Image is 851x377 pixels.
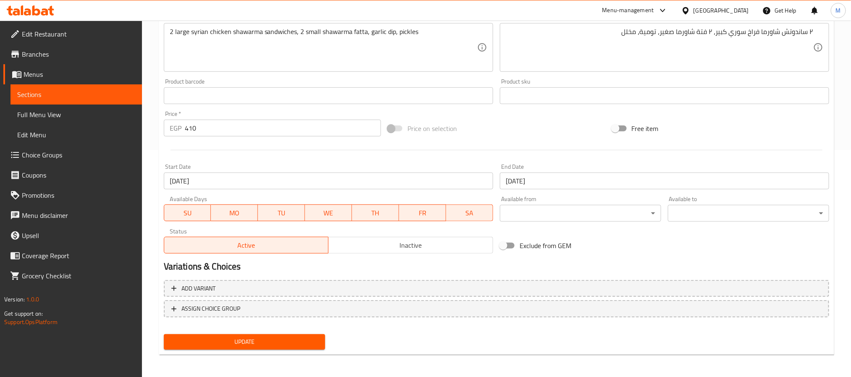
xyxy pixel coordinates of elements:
[305,204,352,221] button: WE
[308,207,349,219] span: WE
[164,334,325,350] button: Update
[22,29,135,39] span: Edit Restaurant
[3,266,142,286] a: Grocery Checklist
[500,205,661,222] div: ​
[258,204,305,221] button: TU
[4,308,43,319] span: Get support on:
[170,123,181,133] p: EGP
[164,87,493,104] input: Please enter product barcode
[3,205,142,225] a: Menu disclaimer
[3,165,142,185] a: Coupons
[261,207,302,219] span: TU
[407,123,457,134] span: Price on selection
[402,207,443,219] span: FR
[632,123,659,134] span: Free item
[693,6,749,15] div: [GEOGRAPHIC_DATA]
[3,44,142,64] a: Branches
[11,105,142,125] a: Full Menu View
[164,260,829,273] h2: Variations & Choices
[4,294,25,305] span: Version:
[3,64,142,84] a: Menus
[11,125,142,145] a: Edit Menu
[22,170,135,180] span: Coupons
[22,190,135,200] span: Promotions
[22,251,135,261] span: Coverage Report
[328,237,493,254] button: Inactive
[22,230,135,241] span: Upsell
[506,28,813,68] textarea: ٢ ساندوتش شاورما فراخ سوري كبير، ٢ فتة شاورما صغير، تومية، مخلل
[520,241,572,251] span: Exclude from GEM
[3,225,142,246] a: Upsell
[3,185,142,205] a: Promotions
[22,150,135,160] span: Choice Groups
[164,280,829,297] button: Add variant
[22,49,135,59] span: Branches
[164,204,211,221] button: SU
[181,283,215,294] span: Add variant
[17,89,135,99] span: Sections
[168,207,208,219] span: SU
[164,237,329,254] button: Active
[4,317,58,327] a: Support.OpsPlatform
[22,210,135,220] span: Menu disclaimer
[446,204,493,221] button: SA
[3,145,142,165] a: Choice Groups
[500,87,829,104] input: Please enter product sku
[399,204,446,221] button: FR
[24,69,135,79] span: Menus
[352,204,399,221] button: TH
[3,24,142,44] a: Edit Restaurant
[17,110,135,120] span: Full Menu View
[17,130,135,140] span: Edit Menu
[668,205,829,222] div: ​
[11,84,142,105] a: Sections
[164,300,829,317] button: ASSIGN CHOICE GROUP
[3,246,142,266] a: Coverage Report
[181,304,240,314] span: ASSIGN CHOICE GROUP
[171,337,318,347] span: Update
[168,239,326,251] span: Active
[211,204,258,221] button: MO
[332,239,490,251] span: Inactive
[836,6,841,15] span: M
[22,271,135,281] span: Grocery Checklist
[185,120,381,136] input: Please enter price
[26,294,39,305] span: 1.0.0
[449,207,490,219] span: SA
[214,207,255,219] span: MO
[602,5,654,16] div: Menu-management
[355,207,396,219] span: TH
[170,28,477,68] textarea: 2 large syrian chicken shawarma sandwiches, 2 small shawarma fatta, garlic dip, pickles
